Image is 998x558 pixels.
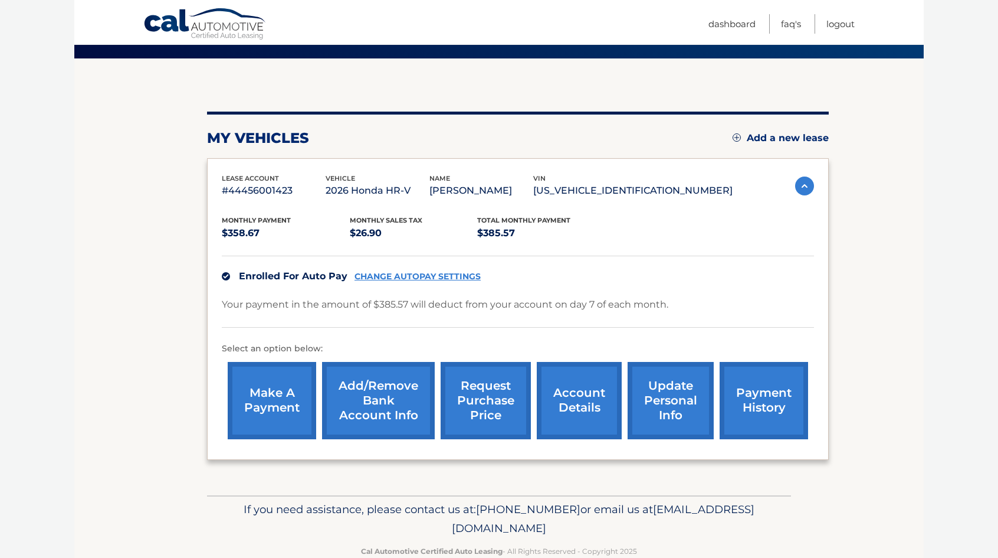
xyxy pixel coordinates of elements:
[441,362,531,439] a: request purchase price
[239,270,347,282] span: Enrolled For Auto Pay
[429,174,450,182] span: name
[537,362,622,439] a: account details
[228,362,316,439] a: make a payment
[326,182,429,199] p: 2026 Honda HR-V
[733,133,741,142] img: add.svg
[733,132,829,144] a: Add a new lease
[533,182,733,199] p: [US_VEHICLE_IDENTIFICATION_NUMBER]
[795,177,814,195] img: accordion-active.svg
[143,8,267,42] a: Cal Automotive
[477,216,570,224] span: Total Monthly Payment
[207,129,309,147] h2: my vehicles
[222,225,350,242] p: $358.67
[222,174,279,182] span: lease account
[222,296,668,313] p: Your payment in the amount of $385.57 will deduct from your account on day 7 of each month.
[350,225,478,242] p: $26.90
[215,500,783,538] p: If you need assistance, please contact us at: or email us at
[215,545,783,557] p: - All Rights Reserved - Copyright 2025
[222,216,291,224] span: Monthly Payment
[477,225,605,242] p: $385.57
[628,362,714,439] a: update personal info
[222,182,326,199] p: #44456001423
[429,182,533,199] p: [PERSON_NAME]
[781,14,801,34] a: FAQ's
[354,272,481,282] a: CHANGE AUTOPAY SETTINGS
[222,272,230,280] img: check.svg
[350,216,422,224] span: Monthly sales Tax
[826,14,855,34] a: Logout
[533,174,546,182] span: vin
[361,547,503,556] strong: Cal Automotive Certified Auto Leasing
[708,14,756,34] a: Dashboard
[720,362,808,439] a: payment history
[326,174,355,182] span: vehicle
[322,362,435,439] a: Add/Remove bank account info
[222,342,814,356] p: Select an option below:
[476,502,580,516] span: [PHONE_NUMBER]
